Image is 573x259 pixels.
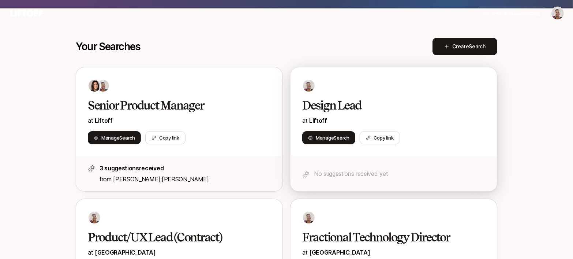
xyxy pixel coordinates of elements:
button: Copy link [145,131,186,144]
p: at [88,116,271,125]
h2: Design Lead [302,98,470,113]
span: , [160,175,209,183]
img: 71d7b91d_d7cb_43b4_a7ea_a9b2f2cc6e03.jpg [89,80,100,92]
img: Janelle Bradley [551,7,564,19]
span: Manage [101,134,135,141]
span: [PERSON_NAME] [113,175,160,183]
img: star-icon [302,171,310,178]
img: dbb69939_042d_44fe_bb10_75f74df84f7f.jpg [89,212,100,223]
a: [GEOGRAPHIC_DATA] [309,249,370,256]
p: Your Searches [76,41,141,52]
span: Create [452,42,486,51]
span: Search [334,135,349,141]
span: Liftoff [309,117,327,124]
p: at [88,248,271,257]
span: [PERSON_NAME] [162,175,209,183]
span: Liftoff [95,117,113,124]
h2: Product/UX Lead (Contract) [88,230,255,245]
p: from [100,174,271,184]
button: Switch to connecting [477,7,547,20]
p: No suggestions received yet [314,169,485,178]
span: Manage [316,134,349,141]
img: dbb69939_042d_44fe_bb10_75f74df84f7f.jpg [303,212,315,223]
img: dbb69939_042d_44fe_bb10_75f74df84f7f.jpg [303,80,315,92]
p: at [302,116,485,125]
img: dbb69939_042d_44fe_bb10_75f74df84f7f.jpg [97,80,109,92]
button: Copy link [360,131,400,144]
span: Search [119,135,135,141]
button: ManageSearch [88,131,141,144]
span: Search [469,43,486,49]
img: star-icon [88,165,95,172]
span: Switch to connecting [492,10,540,17]
h2: Fractional Technology Director [302,230,470,245]
button: ManageSearch [302,131,355,144]
button: CreateSearch [432,38,497,55]
p: at [302,248,485,257]
a: [GEOGRAPHIC_DATA] [95,249,156,256]
button: Janelle Bradley [551,7,564,20]
h2: Senior Product Manager [88,98,255,113]
p: 3 suggestions received [100,163,271,173]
